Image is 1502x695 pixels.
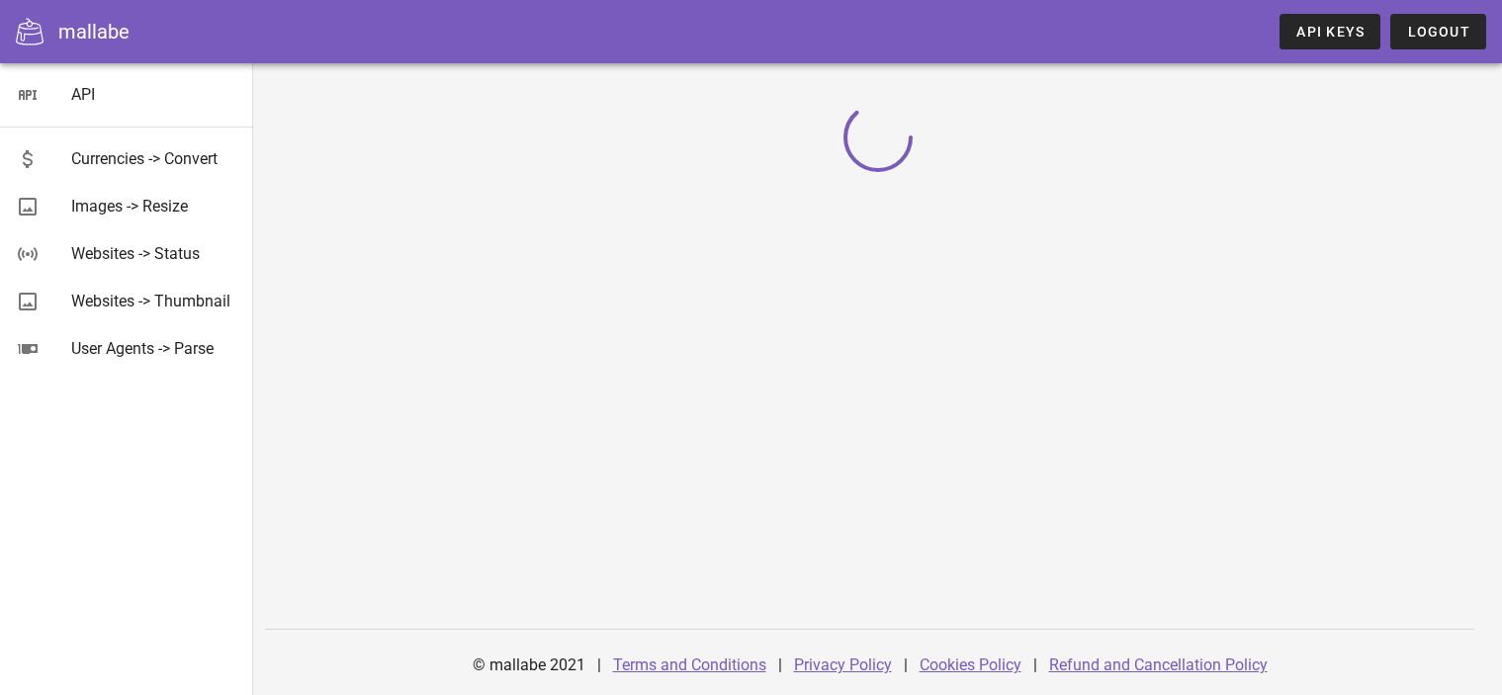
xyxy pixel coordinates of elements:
div: Images -> Resize [71,197,237,216]
div: mallabe [58,17,130,46]
a: Cookies Policy [920,655,1021,674]
a: API Keys [1280,14,1380,49]
a: Terms and Conditions [613,655,766,674]
div: | [597,642,601,689]
div: User Agents -> Parse [71,339,237,358]
div: Currencies -> Convert [71,149,237,168]
button: Logout [1390,14,1486,49]
a: Refund and Cancellation Policy [1049,655,1268,674]
div: | [778,642,782,689]
span: Logout [1406,24,1470,40]
div: | [1033,642,1037,689]
span: API Keys [1295,24,1365,40]
div: API [71,85,237,104]
div: © mallabe 2021 [461,642,597,689]
div: | [904,642,908,689]
div: Websites -> Status [71,244,237,263]
div: Websites -> Thumbnail [71,292,237,310]
a: Privacy Policy [794,655,892,674]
